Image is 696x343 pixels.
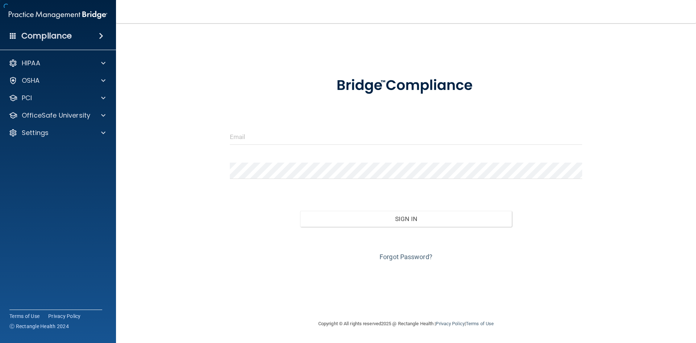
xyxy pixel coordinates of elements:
[9,313,40,320] a: Terms of Use
[9,111,105,120] a: OfficeSafe University
[466,321,494,326] a: Terms of Use
[9,323,69,330] span: Ⓒ Rectangle Health 2024
[436,321,464,326] a: Privacy Policy
[9,94,105,102] a: PCI
[22,94,32,102] p: PCI
[9,8,107,22] img: PMB logo
[300,211,512,227] button: Sign In
[9,59,105,68] a: HIPAA
[22,76,40,85] p: OSHA
[48,313,81,320] a: Privacy Policy
[9,128,105,137] a: Settings
[322,67,490,105] img: bridge_compliance_login_screen.278c3ca4.svg
[21,31,72,41] h4: Compliance
[380,253,432,261] a: Forgot Password?
[9,76,105,85] a: OSHA
[230,128,583,145] input: Email
[22,111,90,120] p: OfficeSafe University
[274,312,538,335] div: Copyright © All rights reserved 2025 @ Rectangle Health | |
[22,128,49,137] p: Settings
[22,59,40,68] p: HIPAA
